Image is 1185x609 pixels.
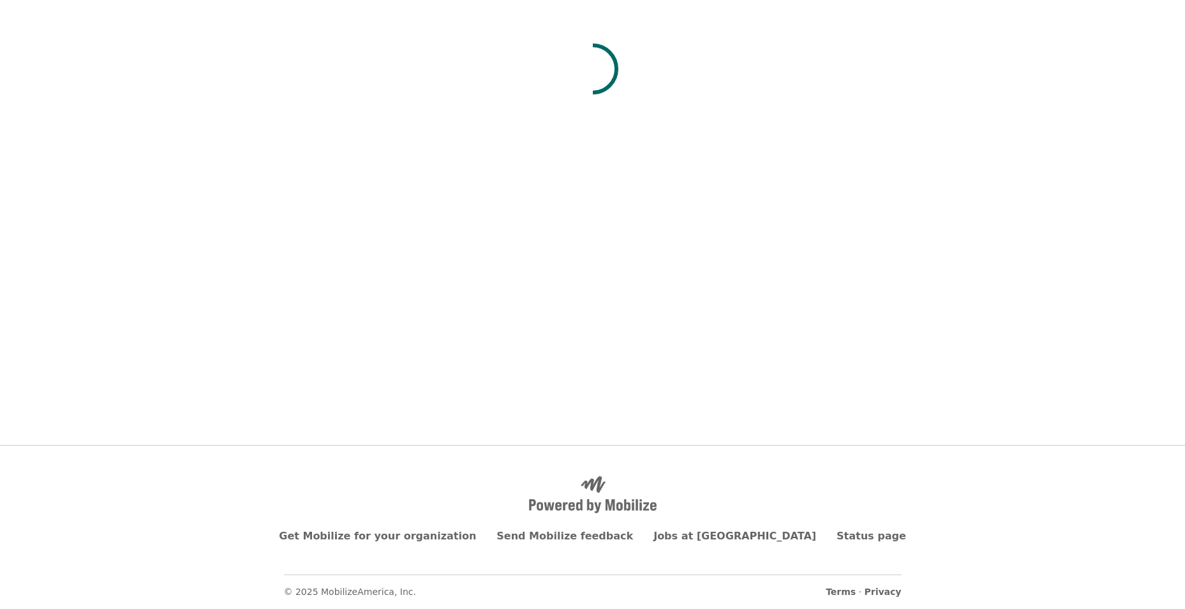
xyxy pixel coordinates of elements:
[284,587,417,597] span: © 2025 MobilizeAmerica, Inc.
[529,476,657,513] img: Powered by Mobilize
[826,587,856,597] a: Terms
[496,530,633,542] a: Send Mobilize feedback
[826,585,901,599] span: ·
[279,530,476,542] a: Get Mobilize for your organization
[837,530,906,542] a: Status page
[653,530,816,542] a: Jobs at [GEOGRAPHIC_DATA]
[865,587,902,597] a: Privacy
[284,529,902,544] nav: Primary footer navigation
[284,575,902,599] nav: Secondary footer navigation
